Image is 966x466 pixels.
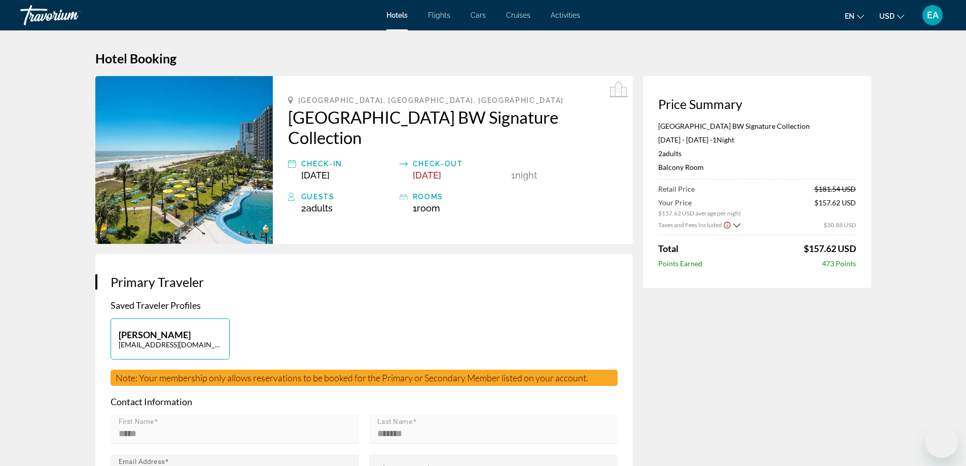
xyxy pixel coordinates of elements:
[658,198,741,207] span: Your Price
[658,163,856,171] p: Balcony Room
[515,170,537,181] span: Night
[413,191,506,203] div: rooms
[413,170,441,181] span: [DATE]
[301,158,395,170] div: Check-in
[723,220,731,229] button: Show Taxes and Fees disclaimer
[377,418,413,426] mat-label: Last Name
[822,259,856,268] span: 473 Points
[879,9,904,23] button: Change currency
[717,135,734,144] span: Night
[119,458,165,466] mat-label: Email Address
[301,203,333,213] span: 2
[111,396,618,407] p: Contact Information
[927,10,939,20] span: EA
[413,158,506,170] div: Check-out
[298,96,564,104] span: [GEOGRAPHIC_DATA], [GEOGRAPHIC_DATA], [GEOGRAPHIC_DATA]
[658,135,856,144] p: [DATE] - [DATE] -
[845,9,864,23] button: Change language
[662,149,682,158] span: Adults
[95,51,871,66] h1: Hotel Booking
[919,5,946,26] button: User Menu
[119,329,222,340] p: [PERSON_NAME]
[428,11,450,19] a: Flights
[551,11,580,19] a: Activities
[845,12,854,20] span: en
[119,340,222,349] p: [EMAIL_ADDRESS][DOMAIN_NAME]
[804,243,856,254] span: $157.62 USD
[511,170,515,181] span: 1
[658,209,741,217] span: $157.62 USD average per night
[925,425,958,458] iframe: Button to launch messaging window
[116,372,588,383] span: Note: Your membership only allows reservations to be booked for the Primary or Secondary Member l...
[506,11,530,19] a: Cruises
[111,318,230,360] button: [PERSON_NAME][EMAIL_ADDRESS][DOMAIN_NAME]
[417,203,440,213] span: Room
[119,418,154,426] mat-label: First Name
[301,191,395,203] div: Guests
[301,170,330,181] span: [DATE]
[386,11,408,19] a: Hotels
[658,221,722,229] span: Taxes and Fees Included
[658,96,856,112] h3: Price Summary
[471,11,486,19] a: Cars
[20,2,122,28] a: Travorium
[306,203,333,213] span: Adults
[658,149,682,158] span: 2
[658,220,740,230] button: Show Taxes and Fees breakdown
[111,300,618,311] p: Saved Traveler Profiles
[658,185,695,193] span: Retail Price
[658,122,856,130] p: [GEOGRAPHIC_DATA] BW Signature Collection
[111,274,618,290] h3: Primary Traveler
[824,221,856,229] span: $30.88 USD
[658,259,702,268] span: Points Earned
[288,107,618,148] a: [GEOGRAPHIC_DATA] BW Signature Collection
[712,135,717,144] span: 1
[658,243,678,254] span: Total
[879,12,895,20] span: USD
[814,185,856,193] span: $181.54 USD
[413,203,440,213] span: 1
[814,198,856,217] span: $157.62 USD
